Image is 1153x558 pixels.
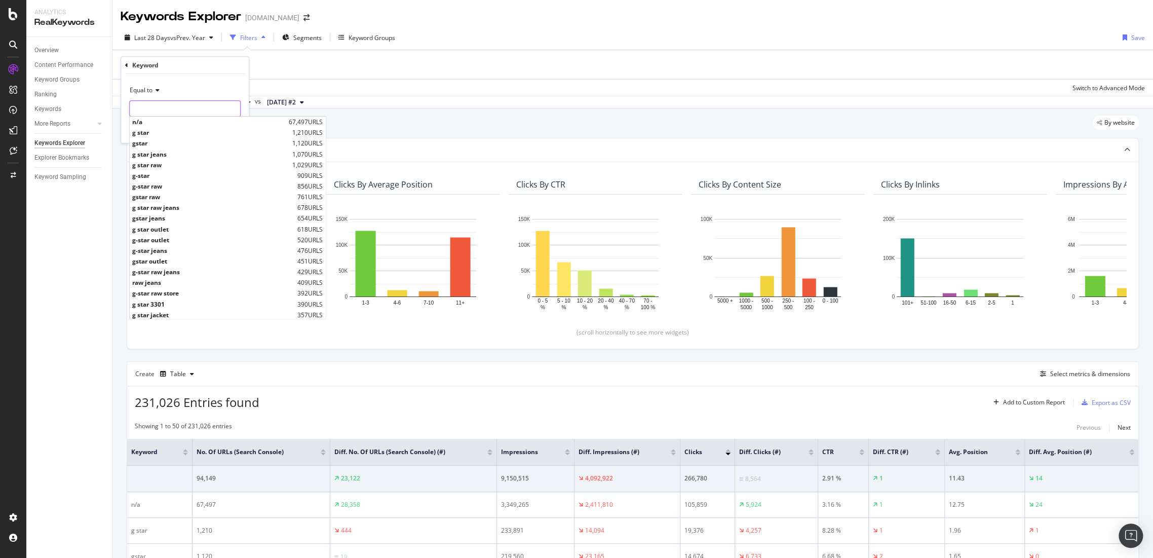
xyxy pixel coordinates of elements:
text: 0 [709,294,712,300]
a: Keywords Explorer [34,138,105,148]
span: Impressions [501,448,550,457]
span: g-star [132,171,295,180]
a: Explorer Bookmarks [34,153,105,163]
text: 0 [1072,294,1075,300]
div: 23,122 [341,474,360,483]
text: 50K [338,268,348,274]
text: 6-15 [966,300,976,306]
span: g star 3301 [132,300,295,309]
div: A chart. [881,214,1039,311]
div: Clicks By Content Size [699,179,781,190]
text: 16-50 [943,300,956,306]
a: Overview [34,45,105,56]
text: 101+ [902,300,913,306]
button: Filters [226,29,270,46]
span: Clicks [684,448,710,457]
text: 100K [336,242,348,248]
div: Overview [34,45,59,56]
text: % [603,305,608,310]
text: 100 - [803,299,815,304]
span: Segments [293,33,322,42]
span: Diff. No. of URLs (Search Console) (#) [334,448,472,457]
div: 8.28 % [822,526,864,535]
span: g star [132,128,290,137]
div: 9,150,515 [501,474,570,483]
span: Diff. Avg. Position (#) [1029,448,1114,457]
div: 266,780 [684,474,731,483]
text: 1000 - [739,299,753,304]
div: 1 [879,500,883,509]
div: Ranking [34,89,57,100]
text: 40 - 70 [619,299,635,304]
button: Next [1118,422,1131,434]
button: Segments [278,29,326,46]
div: 67,497 [197,500,326,509]
div: Create [135,366,198,382]
text: 1-3 [1091,300,1099,306]
span: 357 URLS [297,311,323,319]
div: 11.43 [949,474,1020,483]
text: 20 - 40 [598,299,614,304]
div: arrow-right-arrow-left [303,14,310,21]
div: More Reports [34,119,70,129]
div: Keyword [132,61,159,69]
span: n/a [132,118,286,126]
span: 909 URLS [297,171,323,180]
text: 50K [521,268,530,274]
span: Diff. CTR (#) [873,448,920,457]
span: g star outlet [132,225,295,234]
div: 12.75 [949,500,1020,509]
span: gstar [132,139,290,148]
div: 1 [1035,526,1039,535]
div: 19,376 [684,526,731,535]
div: 1 [879,474,883,483]
div: g star [131,526,188,535]
div: Table [170,371,186,377]
text: 0 [344,294,348,300]
div: 5,924 [746,500,761,509]
div: Keyword Groups [349,33,395,42]
button: Previous [1077,422,1101,434]
button: Add to Custom Report [989,394,1065,411]
text: 51-100 [920,300,937,306]
span: 1,120 URLS [292,139,323,148]
span: 520 URLS [297,236,323,244]
span: Last 28 Days [134,33,170,42]
text: 1 [1011,300,1014,306]
div: 28,358 [341,500,360,509]
text: 100 % [641,305,655,310]
span: CTR [822,448,844,457]
span: 1,029 URLS [292,161,323,169]
text: 250 [805,305,814,310]
span: 429 URLS [297,268,323,276]
div: Previous [1077,423,1101,432]
text: 5000 + [717,299,733,304]
div: Open Intercom Messenger [1119,524,1143,548]
text: 1000 [761,305,773,310]
text: 250 - [782,299,794,304]
span: 231,026 Entries found [135,394,259,411]
text: 500 - [761,299,773,304]
text: 150K [336,216,348,222]
text: 50K [703,255,712,261]
span: 390 URLS [297,300,323,309]
text: 2-5 [988,300,995,306]
text: 6M [1068,216,1075,222]
svg: A chart. [516,214,674,311]
span: Avg. Position [949,448,1000,457]
div: 444 [341,526,352,535]
div: Clicks By CTR [516,179,565,190]
img: Equal [739,477,743,480]
div: 233,891 [501,526,570,535]
text: % [583,305,587,310]
text: % [561,305,566,310]
button: Save [1119,29,1145,46]
text: 1-3 [362,300,369,306]
text: 11+ [456,300,465,306]
a: More Reports [34,119,95,129]
button: [DATE] #2 [263,96,308,108]
div: Showing 1 to 50 of 231,026 entries [135,422,232,434]
div: 3.16 % [822,500,864,509]
svg: A chart. [699,214,857,311]
span: g-star jeans [132,246,295,255]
